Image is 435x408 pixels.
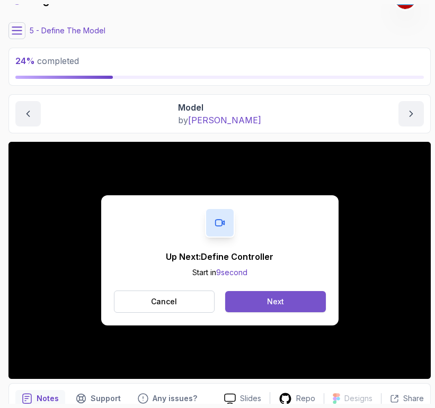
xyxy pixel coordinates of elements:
[131,390,203,407] button: Feedback button
[267,296,284,307] div: Next
[178,114,261,126] p: by
[225,291,325,312] button: Next
[8,142,431,379] iframe: 1 - Model
[344,393,372,404] p: Designs
[15,56,35,66] span: 24 %
[216,268,247,277] span: 9 second
[296,393,315,404] p: Repo
[398,101,424,126] button: next content
[69,390,127,407] button: Support button
[30,25,105,36] p: 5 - Define The Model
[153,393,197,404] p: Any issues?
[114,291,215,313] button: Cancel
[270,392,324,405] a: Repo
[37,393,59,404] p: Notes
[178,101,261,114] p: Model
[216,393,270,404] a: Slides
[381,393,424,404] button: Share
[403,393,424,404] p: Share
[151,296,177,307] p: Cancel
[15,101,41,126] button: previous content
[91,393,121,404] p: Support
[15,390,65,407] button: notes button
[166,250,273,263] p: Up Next: Define Controller
[188,115,261,125] span: [PERSON_NAME]
[166,267,273,278] p: Start in
[240,393,261,404] p: Slides
[15,56,79,66] span: completed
